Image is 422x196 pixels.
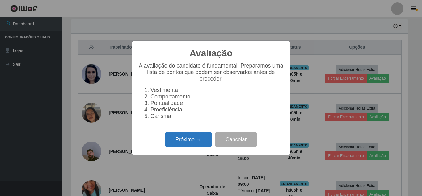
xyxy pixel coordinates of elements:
li: Carisma [150,113,284,120]
li: Proeficiência [150,107,284,113]
li: Vestimenta [150,87,284,94]
p: A avaliação do candidato é fundamental. Preparamos uma lista de pontos que podem ser observados a... [138,63,284,82]
button: Próximo → [165,132,212,147]
button: Cancelar [215,132,257,147]
li: Pontualidade [150,100,284,107]
li: Comportamento [150,94,284,100]
h2: Avaliação [190,48,233,59]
